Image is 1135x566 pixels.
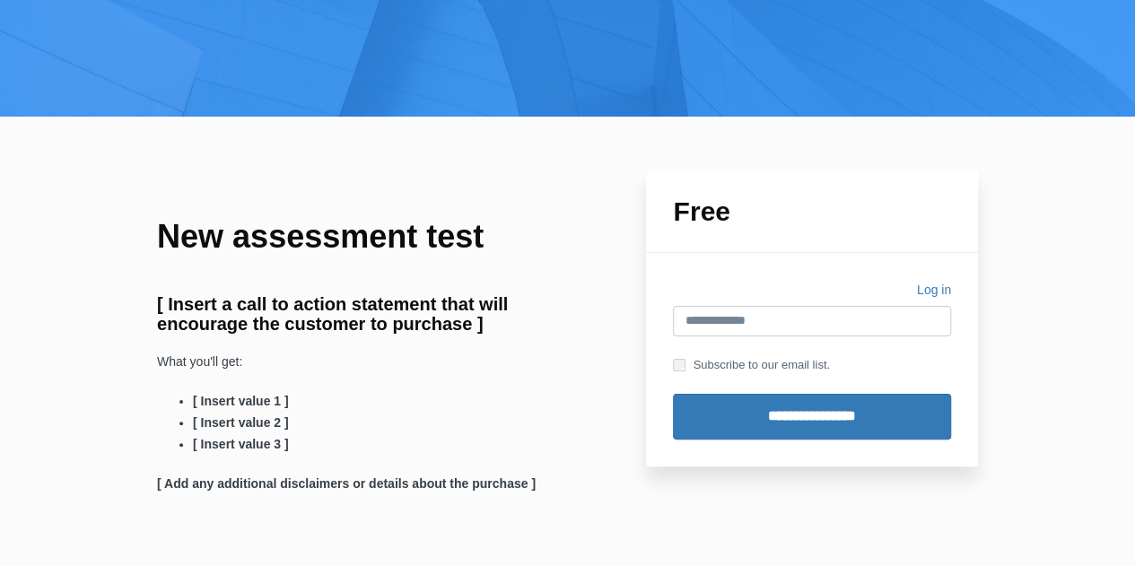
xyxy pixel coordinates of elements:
[193,437,289,451] strong: [ Insert value 3 ]
[673,359,685,371] input: Subscribe to our email list.
[157,352,559,373] p: What you'll get:
[917,280,951,306] a: Log in
[673,355,829,375] label: Subscribe to our email list.
[157,294,559,334] h3: [ Insert a call to action statement that will encourage the customer to purchase ]
[673,198,951,225] h1: Free
[157,476,536,491] strong: [ Add any additional disclaimers or details about the purchase ]
[157,216,559,258] h1: New assessment test
[193,415,289,430] strong: [ Insert value 2 ]
[193,394,289,408] strong: [ Insert value 1 ]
